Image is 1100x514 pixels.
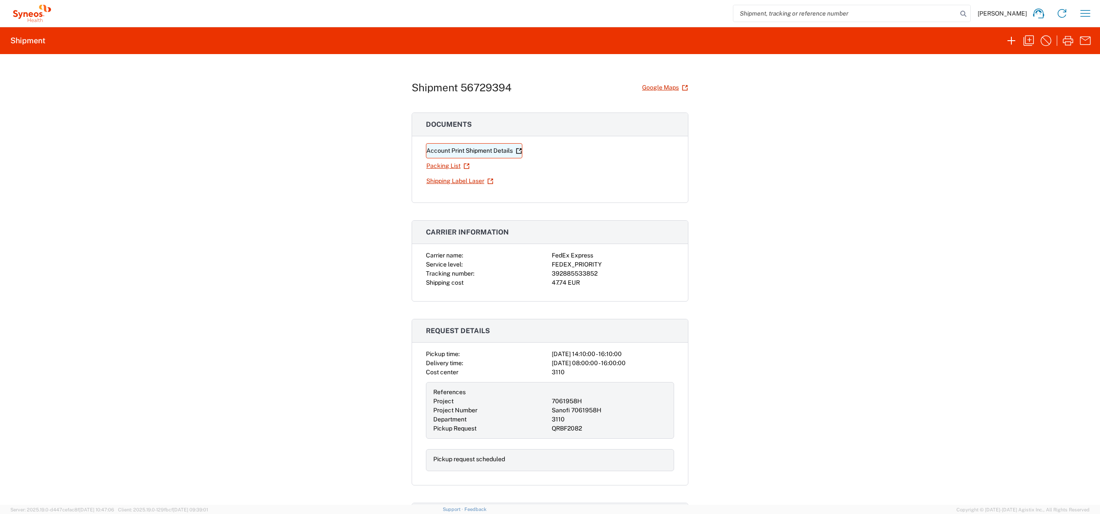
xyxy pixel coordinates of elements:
input: Shipment, tracking or reference number [733,5,957,22]
div: Sanofi 7061958H [552,406,667,415]
div: Department [433,415,548,424]
span: Service level: [426,261,463,268]
div: 7061958H [552,397,667,406]
span: Client: 2025.19.0-129fbcf [118,507,208,512]
span: Server: 2025.19.0-d447cefac8f [10,507,114,512]
a: Shipping Label Laser [426,173,494,189]
span: Copyright © [DATE]-[DATE] Agistix Inc., All Rights Reserved [956,506,1090,514]
a: Account Print Shipment Details [426,143,522,158]
div: Project [433,397,548,406]
a: Packing List [426,158,470,173]
h1: Shipment 56729394 [412,81,512,94]
h2: Shipment [10,35,45,46]
div: Pickup Request [433,424,548,433]
span: [DATE] 10:47:06 [79,507,114,512]
span: [DATE] 09:39:01 [173,507,208,512]
a: Google Maps [642,80,688,95]
div: FedEx Express [552,251,674,260]
div: FEDEX_PRIORITY [552,260,674,269]
div: 392885533852 [552,269,674,278]
span: Request details [426,327,490,335]
span: References [433,389,466,395]
span: Delivery time: [426,360,463,366]
span: Documents [426,120,472,128]
span: Pickup request scheduled [433,456,505,463]
div: [DATE] 14:10:00 - 16:10:00 [552,350,674,359]
div: QRBF2082 [552,424,667,433]
span: Carrier name: [426,252,463,259]
span: Carrier information [426,228,509,236]
span: [PERSON_NAME] [978,10,1027,17]
span: Cost center [426,369,458,376]
a: Support [443,507,464,512]
div: [DATE] 08:00:00 - 16:00:00 [552,359,674,368]
a: Feedback [464,507,486,512]
div: Project Number [433,406,548,415]
div: 47.74 EUR [552,278,674,287]
span: Shipping cost [426,279,464,286]
div: 3110 [552,415,667,424]
span: Tracking number: [426,270,474,277]
div: 3110 [552,368,674,377]
span: Pickup time: [426,350,460,357]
